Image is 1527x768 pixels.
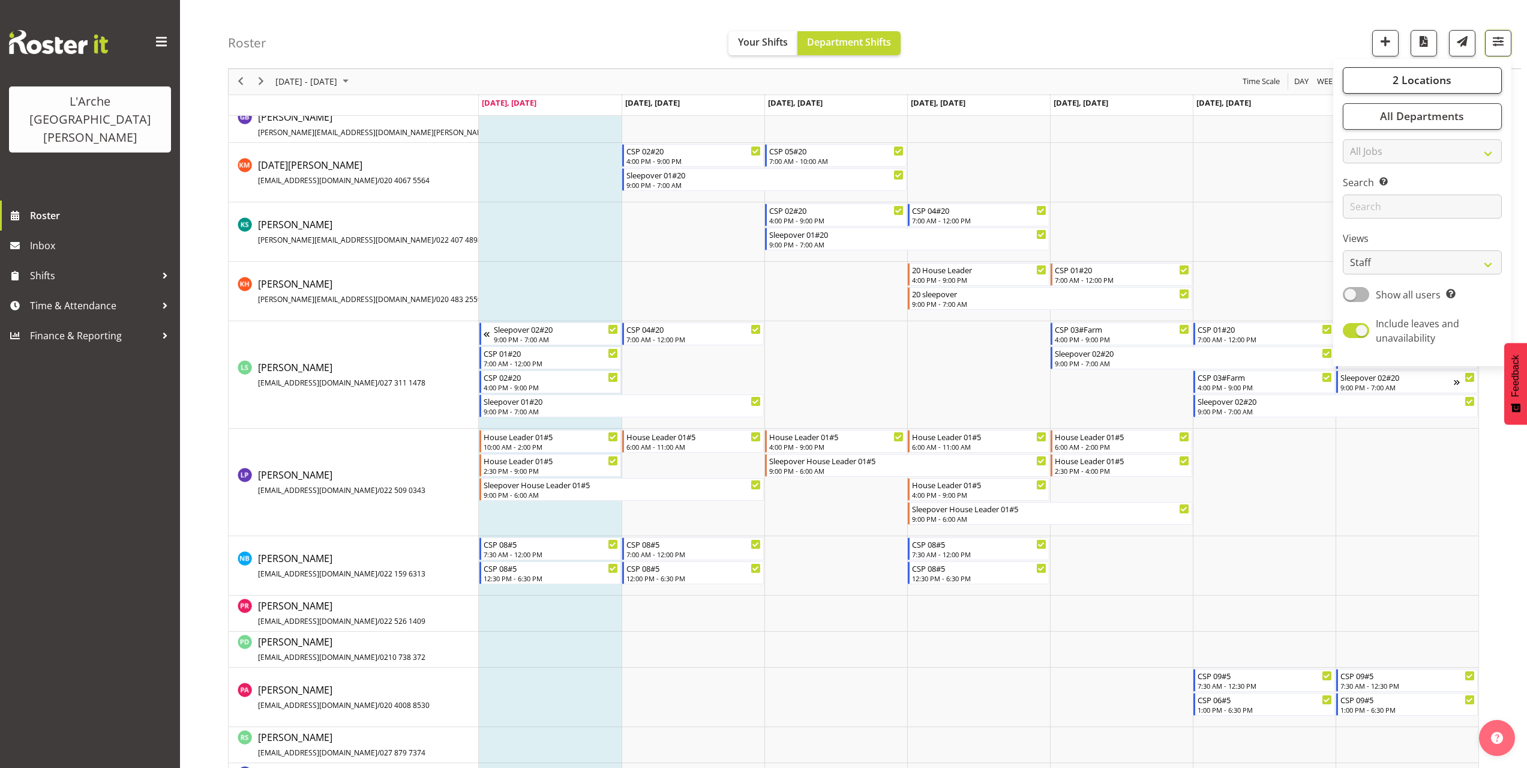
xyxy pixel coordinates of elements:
span: [DATE], [DATE] [625,97,680,108]
div: Nena Barwell"s event - CSP 08#5 Begin From Tuesday, October 7, 2025 at 12:00:00 PM GMT+13:00 Ends... [622,561,764,584]
div: CSP 09#5 [1340,670,1475,682]
div: CSP 04#20 [912,204,1046,216]
div: Nena Barwell"s event - CSP 08#5 Begin From Monday, October 6, 2025 at 7:30:00 AM GMT+13:00 Ends A... [479,537,621,560]
div: Katherine Shaw"s event - CSP 04#20 Begin From Thursday, October 9, 2025 at 7:00:00 AM GMT+13:00 E... [908,204,1049,226]
div: 9:00 PM - 7:00 AM [1055,358,1332,368]
div: 4:00 PM - 9:00 PM [1055,334,1189,344]
div: 7:30 AM - 12:00 PM [912,549,1046,559]
div: Pranisha Adhikari"s event - CSP 09#5 Begin From Sunday, October 12, 2025 at 1:00:00 PM GMT+13:00 ... [1336,693,1478,716]
h4: Roster [228,36,266,50]
div: Leanne Smith"s event - CSP 01#20 Begin From Saturday, October 11, 2025 at 7:00:00 AM GMT+13:00 En... [1193,322,1335,345]
div: 10:00 AM - 2:00 PM [484,442,618,452]
div: 7:30 AM - 12:30 PM [1198,681,1332,691]
div: House Leader 01#5 [484,431,618,443]
div: 9:00 PM - 6:00 AM [484,490,761,500]
div: Sleepover 01#20 [484,395,761,407]
a: [PERSON_NAME][EMAIL_ADDRESS][DOMAIN_NAME]/022 526 1409 [258,599,425,627]
label: Search [1343,176,1502,190]
div: CSP 08#5 [912,538,1046,550]
td: Pranisha Adhikari resource [229,668,479,727]
span: [PERSON_NAME][EMAIL_ADDRESS][DOMAIN_NAME] [258,235,434,245]
span: / [434,294,436,304]
div: 12:30 PM - 6:30 PM [912,573,1046,583]
span: [EMAIL_ADDRESS][DOMAIN_NAME] [258,748,377,758]
span: Time & Attendance [30,297,156,315]
div: 9:00 PM - 7:00 AM [484,407,761,416]
div: Kartik Mahajan"s event - CSP 05#20 Begin From Wednesday, October 8, 2025 at 7:00:00 AM GMT+13:00 ... [765,144,907,167]
a: [PERSON_NAME][EMAIL_ADDRESS][DOMAIN_NAME]/020 4008 8530 [258,683,430,712]
td: Roisin Smith resource [229,727,479,763]
div: October 06 - 12, 2025 [271,69,356,94]
div: 6:00 AM - 11:00 AM [912,442,1046,452]
button: Feedback - Show survey [1504,343,1527,425]
span: Week [1316,74,1339,89]
button: Time Scale [1241,74,1282,89]
div: Nena Barwell"s event - CSP 08#5 Begin From Thursday, October 9, 2025 at 7:30:00 AM GMT+13:00 Ends... [908,537,1049,560]
div: 4:00 PM - 9:00 PM [912,490,1046,500]
div: Kartik Mahajan"s event - Sleepover 01#20 Begin From Tuesday, October 7, 2025 at 9:00:00 PM GMT+13... [622,168,907,191]
span: [DATE], [DATE] [768,97,823,108]
div: 9:00 PM - 6:00 AM [769,466,1046,476]
input: Search [1343,195,1502,219]
td: Gillian Bradshaw resource [229,107,479,143]
div: CSP 08#5 [484,538,618,550]
div: Lydia Peters"s event - House Leader 01#5 Begin From Friday, October 10, 2025 at 6:00:00 AM GMT+13... [1051,430,1192,453]
div: Kathryn Hunt"s event - 20 sleepover Begin From Thursday, October 9, 2025 at 9:00:00 PM GMT+13:00 ... [908,287,1192,310]
div: 12:00 PM - 6:30 PM [626,573,761,583]
div: CSP 01#20 [484,347,618,359]
button: Your Shifts [728,31,797,55]
span: / [377,485,380,495]
span: / [434,235,436,245]
span: [PERSON_NAME] [258,683,430,711]
span: [DATE], [DATE] [911,97,965,108]
label: Views [1343,232,1502,246]
div: 7:00 AM - 12:00 PM [912,216,1046,225]
span: [EMAIL_ADDRESS][DOMAIN_NAME] [258,378,377,388]
span: 2 Locations [1393,73,1451,88]
a: [PERSON_NAME][EMAIL_ADDRESS][DOMAIN_NAME]/027 879 7374 [258,730,425,759]
span: [PERSON_NAME][EMAIL_ADDRESS][DOMAIN_NAME][PERSON_NAME] [258,127,490,138]
div: 7:30 AM - 12:30 PM [1340,681,1475,691]
span: [EMAIL_ADDRESS][DOMAIN_NAME] [258,485,377,495]
div: Leanne Smith"s event - Sleepover 02#20 Begin From Sunday, October 12, 2025 at 9:00:00 PM GMT+13:0... [1336,370,1478,393]
div: 4:00 PM - 9:00 PM [769,442,904,452]
div: Nena Barwell"s event - CSP 08#5 Begin From Thursday, October 9, 2025 at 12:30:00 PM GMT+13:00 End... [908,561,1049,584]
div: CSP 09#5 [1340,694,1475,706]
div: CSP 01#20 [1055,264,1189,276]
td: Kathryn Hunt resource [229,262,479,321]
span: 027 879 7374 [380,748,425,758]
td: Pauline Denton resource [229,632,479,668]
div: Lydia Peters"s event - House Leader 01#5 Begin From Friday, October 10, 2025 at 2:30:00 PM GMT+13... [1051,454,1192,477]
span: Feedback [1510,355,1521,397]
div: Leanne Smith"s event - CSP 03#Farm Begin From Friday, October 10, 2025 at 4:00:00 PM GMT+13:00 En... [1051,322,1192,345]
div: 9:00 PM - 7:00 AM [494,334,618,344]
span: [PERSON_NAME] [258,635,425,663]
div: House Leader 01#5 [912,479,1046,491]
div: Lydia Peters"s event - Sleepover House Leader 01#5 Begin From Monday, October 6, 2025 at 9:00:00 ... [479,478,764,501]
span: Finance & Reporting [30,327,156,345]
img: help-xxl-2.png [1491,732,1503,744]
button: Send a list of all shifts for the selected filtered period to all rostered employees. [1449,30,1475,56]
span: 022 526 1409 [380,616,425,626]
span: Department Shifts [807,35,891,49]
div: 6:00 AM - 2:00 PM [1055,442,1189,452]
a: [PERSON_NAME][EMAIL_ADDRESS][DOMAIN_NAME]/0210 738 372 [258,635,425,664]
div: Pranisha Adhikari"s event - CSP 09#5 Begin From Sunday, October 12, 2025 at 7:30:00 AM GMT+13:00 ... [1336,669,1478,692]
div: previous period [230,69,251,94]
span: Time Scale [1241,74,1281,89]
div: Lydia Peters"s event - House Leader 01#5 Begin From Monday, October 6, 2025 at 10:00:00 AM GMT+13... [479,430,621,453]
span: 027 311 1478 [380,378,425,388]
div: CSP 09#5 [1198,670,1332,682]
button: October 2025 [274,74,354,89]
button: Timeline Week [1315,74,1340,89]
span: 022 509 0343 [380,485,425,495]
span: [EMAIL_ADDRESS][DOMAIN_NAME] [258,652,377,662]
div: CSP 04#20 [626,323,761,335]
span: [PERSON_NAME] [258,599,425,627]
div: Lydia Peters"s event - House Leader 01#5 Begin From Tuesday, October 7, 2025 at 6:00:00 AM GMT+13... [622,430,764,453]
span: / [377,748,380,758]
a: [PERSON_NAME][EMAIL_ADDRESS][DOMAIN_NAME]/022 159 6313 [258,551,425,580]
img: Rosterit website logo [9,30,108,54]
span: Your Shifts [738,35,788,49]
span: Day [1293,74,1310,89]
